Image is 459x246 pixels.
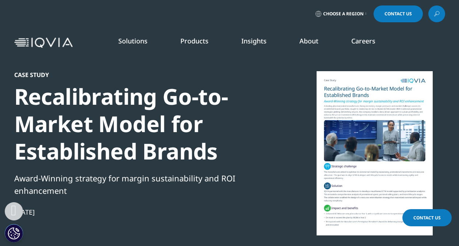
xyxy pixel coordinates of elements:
span: Contact Us [413,215,441,221]
button: Cookies Settings [5,224,23,242]
a: Insights [241,36,267,45]
div: Case Study [14,71,265,78]
a: Products [180,36,209,45]
div: Award-Winning strategy for margin sustainability and ROI enhancement [14,172,265,197]
a: Careers [351,36,375,45]
a: Solutions [118,36,148,45]
span: Contact Us [385,12,412,16]
div: [DATE] [14,208,265,216]
div: Recalibrating Go-to-Market Model for Established Brands [14,83,265,165]
a: Contact Us [374,5,423,22]
nav: Primary [76,26,445,60]
a: About [299,36,318,45]
a: Contact Us [402,209,452,226]
span: Choose a Region [323,11,364,17]
img: IQVIA Healthcare Information Technology and Pharma Clinical Research Company [14,38,73,48]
